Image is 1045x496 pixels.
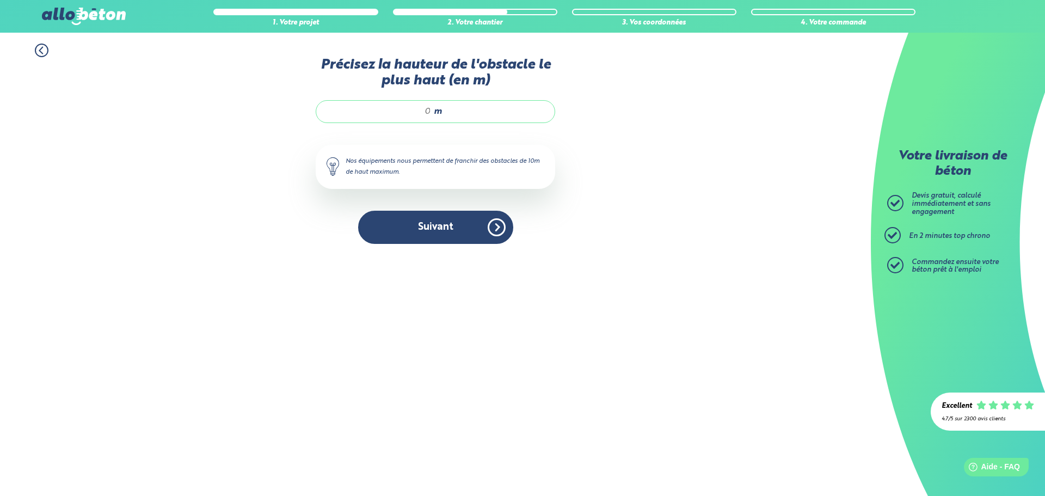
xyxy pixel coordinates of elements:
div: Nos équipements nous permettent de franchir des obstacles de 10m de haut maximum. [316,145,555,188]
div: 3. Vos coordonnées [572,19,736,27]
img: allobéton [42,8,126,25]
span: m [434,107,442,117]
input: 0 [327,106,431,117]
div: 4. Votre commande [751,19,915,27]
div: 1. Votre projet [213,19,378,27]
iframe: Help widget launcher [948,454,1033,484]
label: Précisez la hauteur de l'obstacle le plus haut (en m) [316,57,555,89]
button: Suivant [358,211,513,244]
div: 2. Votre chantier [393,19,557,27]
